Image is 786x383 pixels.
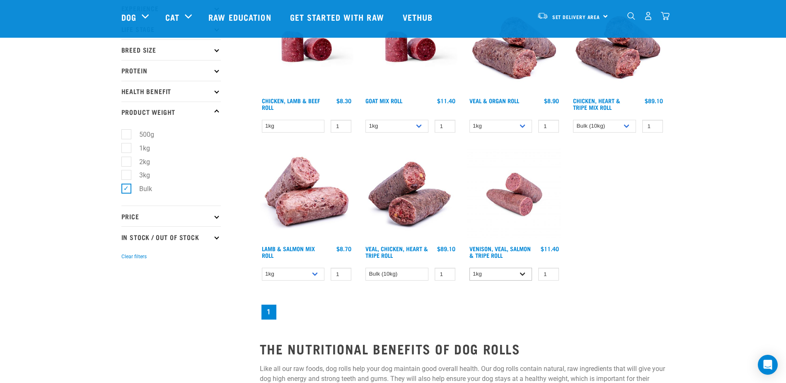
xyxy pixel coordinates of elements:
input: 1 [331,120,351,133]
input: 1 [538,120,559,133]
a: Vethub [394,0,443,34]
a: Venison, Veal, Salmon & Tripe Roll [469,247,531,257]
img: home-icon-1@2x.png [627,12,635,20]
a: Lamb & Salmon Mix Roll [262,247,315,257]
div: $11.40 [541,245,559,252]
p: Breed Size [121,39,221,60]
div: $8.90 [544,97,559,104]
div: $89.10 [437,245,455,252]
div: $11.40 [437,97,455,104]
a: Dog [121,11,136,23]
p: Product Weight [121,102,221,122]
p: Price [121,206,221,226]
img: Venison Veal Salmon Tripe 1651 [467,148,561,242]
label: 500g [126,129,157,140]
label: 3kg [126,170,153,180]
nav: pagination [260,303,665,321]
label: 2kg [126,157,153,167]
input: 1 [642,120,663,133]
a: Veal, Chicken, Heart & Tripe Roll [365,247,428,257]
a: Page 1 [261,305,276,320]
p: Health Benefit [121,81,221,102]
p: In Stock / Out Of Stock [121,226,221,247]
input: 1 [435,268,455,281]
input: 1 [435,120,455,133]
img: 1261 Lamb Salmon Roll 01 [260,148,354,242]
a: Raw Education [200,0,281,34]
a: Goat Mix Roll [365,99,402,102]
a: Chicken, Heart & Tripe Mix Roll [573,99,620,109]
img: home-icon@2x.png [661,12,670,20]
div: Open Intercom Messenger [758,355,778,375]
label: Bulk [126,184,155,194]
img: user.png [644,12,653,20]
a: Get started with Raw [282,0,394,34]
div: $8.30 [336,97,351,104]
input: 1 [331,268,351,281]
input: 1 [538,268,559,281]
a: Cat [165,11,179,23]
h2: The Nutritional Benefits of Dog Rolls [260,341,665,356]
a: Veal & Organ Roll [469,99,519,102]
img: 1263 Chicken Organ Roll 02 [363,148,457,242]
span: Set Delivery Area [552,15,600,18]
button: Clear filters [121,253,147,260]
label: 1kg [126,143,153,153]
img: van-moving.png [537,12,548,19]
a: Chicken, Lamb & Beef Roll [262,99,320,109]
p: Protein [121,60,221,81]
div: $8.70 [336,245,351,252]
div: $89.10 [645,97,663,104]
